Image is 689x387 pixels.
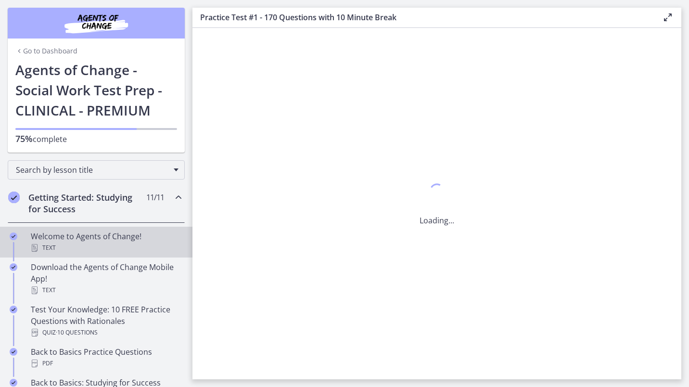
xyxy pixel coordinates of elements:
a: Go to Dashboard [15,46,77,56]
h1: Agents of Change - Social Work Test Prep - CLINICAL - PREMIUM [15,60,177,120]
div: Search by lesson title [8,160,185,180]
div: 1 [420,181,454,203]
span: 11 / 11 [146,192,164,203]
img: Agents of Change [38,12,154,35]
p: Loading... [420,215,454,226]
h2: Getting Started: Studying for Success [28,192,146,215]
div: Back to Basics Practice Questions [31,346,181,369]
p: complete [15,133,177,145]
i: Completed [10,232,17,240]
div: PDF [31,358,181,369]
div: Test Your Knowledge: 10 FREE Practice Questions with Rationales [31,304,181,338]
span: · 10 Questions [56,327,98,338]
i: Completed [10,263,17,271]
div: Text [31,284,181,296]
i: Completed [10,306,17,313]
div: Download the Agents of Change Mobile App! [31,261,181,296]
span: Search by lesson title [16,165,169,175]
div: Welcome to Agents of Change! [31,231,181,254]
i: Completed [8,192,20,203]
div: Quiz [31,327,181,338]
div: Text [31,242,181,254]
i: Completed [10,379,17,387]
h3: Practice Test #1 - 170 Questions with 10 Minute Break [200,12,647,23]
span: 75% [15,133,33,144]
i: Completed [10,348,17,356]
